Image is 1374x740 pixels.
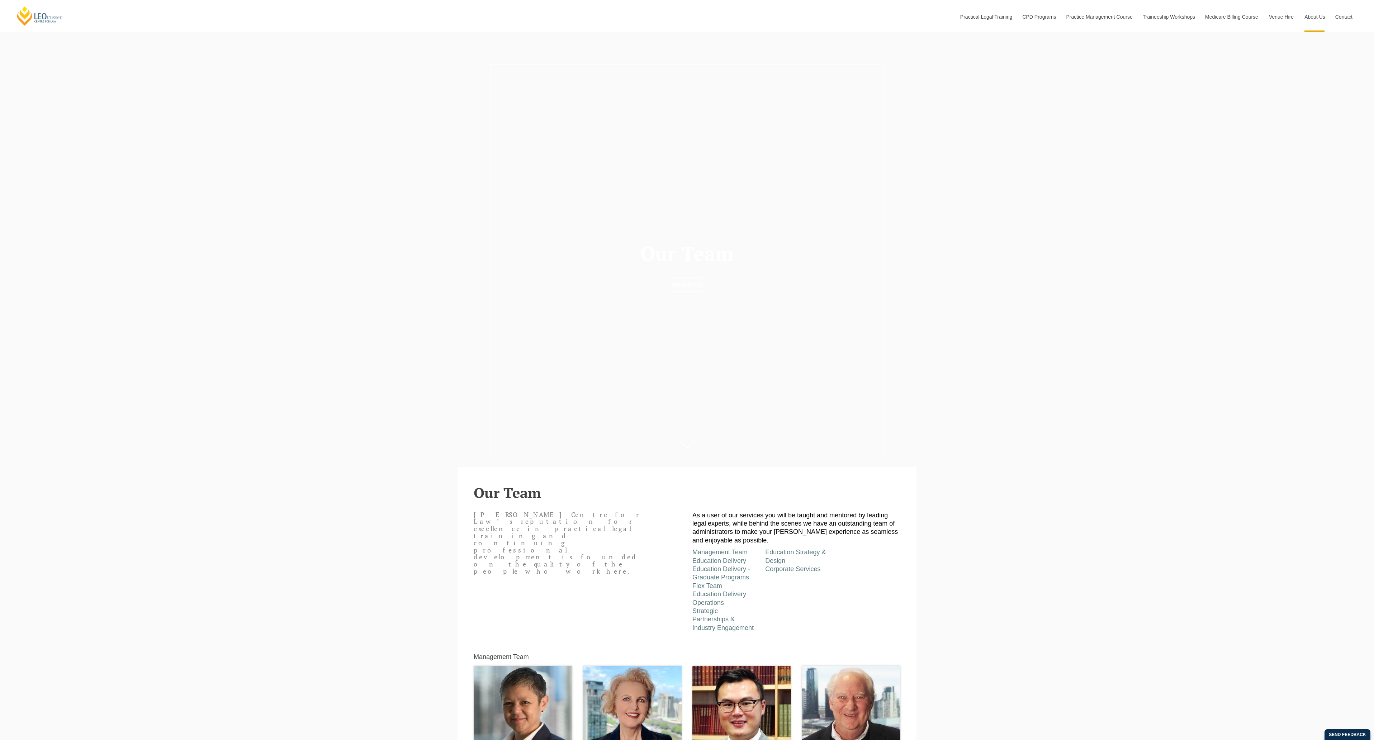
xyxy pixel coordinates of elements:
[1299,1,1330,32] a: About Us
[765,565,820,573] a: Corporate Services
[1017,1,1061,32] a: CPD Programs
[522,243,852,265] h1: Our Team
[1264,1,1299,32] a: Venue Hire
[474,485,900,501] h2: Our Team
[474,511,645,575] p: [PERSON_NAME] Centre for Law’s reputation for excellence in practical legal training and continui...
[16,6,64,26] a: [PERSON_NAME] Centre for Law
[1137,1,1200,32] a: Traineeship Workshops
[765,549,826,564] a: Education Strategy & Design
[692,557,746,564] a: Education Delivery
[1330,1,1358,32] a: Contact
[692,511,900,545] p: As a user of our services you will be taught and mentored by leading legal experts, while behind ...
[474,654,529,661] h5: Management Team
[955,1,1017,32] a: Practical Legal Training
[692,582,722,589] a: Flex Team
[1200,1,1264,32] a: Medicare Billing Course
[692,549,748,556] a: Management Team
[1061,1,1137,32] a: Practice Management Course
[692,607,754,631] a: Strategic Partnerships & Industry Engagement
[671,277,703,292] a: About Us
[692,565,750,581] a: Education Delivery - Graduate Programs
[692,590,746,606] a: Education Delivery Operations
